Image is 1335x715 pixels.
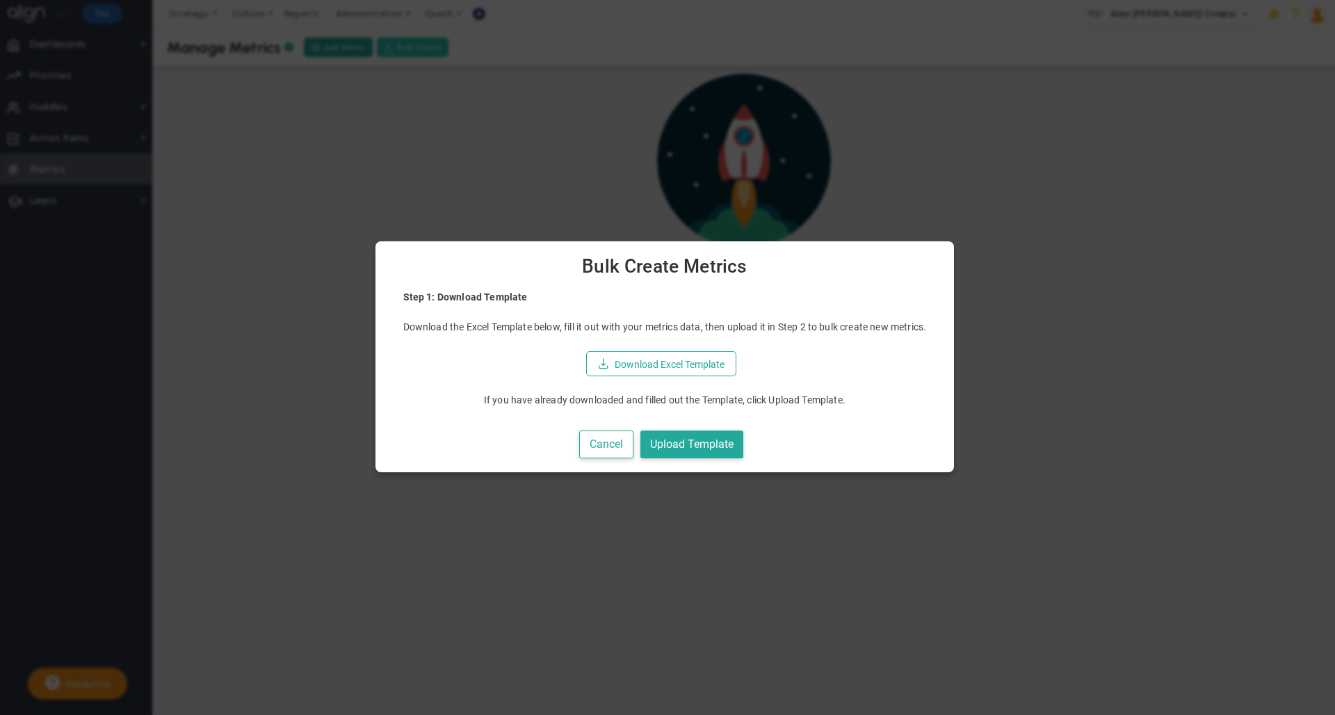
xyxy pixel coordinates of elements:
[640,431,743,459] button: Upload Template
[387,255,944,278] span: Bulk Create Metrics
[579,431,633,459] button: Cancel
[403,393,927,407] p: If you have already downloaded and filled out the Template, click Upload Template.
[403,291,927,303] h4: Step 1: Download Template
[403,320,927,335] p: Download the Excel Template below, fill it out with your metrics data, then upload it in Step 2 t...
[586,351,736,376] button: Download Excel Template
